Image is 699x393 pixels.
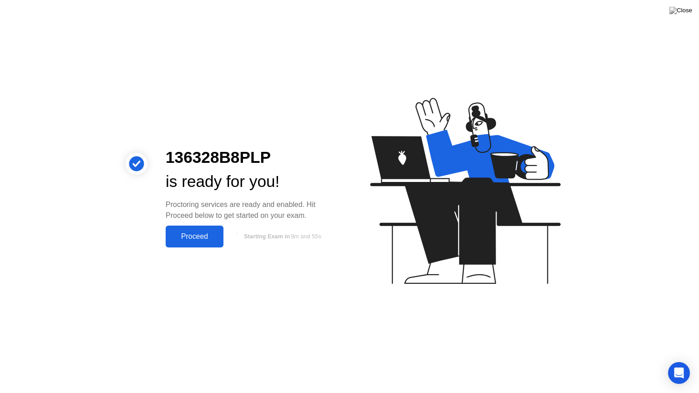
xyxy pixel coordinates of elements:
[228,228,335,245] button: Starting Exam in9m and 55s
[166,146,335,170] div: 136328B8PLP
[668,362,690,384] div: Open Intercom Messenger
[669,7,692,14] img: Close
[166,226,223,247] button: Proceed
[168,232,221,241] div: Proceed
[166,199,335,221] div: Proctoring services are ready and enabled. Hit Proceed below to get started on your exam.
[291,233,321,240] span: 9m and 55s
[166,170,335,194] div: is ready for you!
